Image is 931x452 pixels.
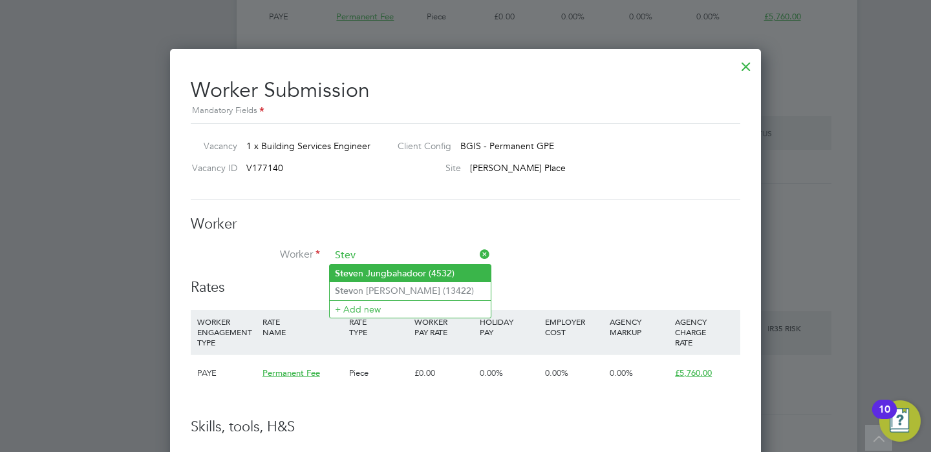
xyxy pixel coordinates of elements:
li: on [PERSON_NAME] (13422) [330,282,491,300]
li: + Add new [330,300,491,318]
label: Worker [191,248,320,262]
span: 0.00% [480,367,503,378]
div: Piece [346,354,411,392]
label: Vacancy [186,140,237,152]
span: BGIS - Permanent GPE [460,140,554,152]
h2: Worker Submission [191,67,740,118]
div: PAYE [194,354,259,392]
h3: Worker [191,215,740,234]
span: 0.00% [545,367,568,378]
h3: Skills, tools, H&S [191,418,740,437]
h3: Rates [191,278,740,297]
div: RATE TYPE [346,310,411,344]
span: Permanent Fee [262,367,320,378]
label: Vacancy ID [186,162,237,174]
div: EMPLOYER COST [542,310,607,344]
button: Open Resource Center, 10 new notifications [879,400,921,442]
span: 1 x Building Services Engineer [246,140,370,152]
div: WORKER PAY RATE [411,310,476,344]
div: RATE NAME [259,310,346,344]
b: Stev [335,268,353,279]
b: Stev [335,285,353,296]
span: [PERSON_NAME] Place [470,162,566,174]
div: 10 [879,409,890,426]
span: V177140 [246,162,283,174]
span: 0.00% [610,367,633,378]
div: £0.00 [411,354,476,392]
span: £5,760.00 [675,367,712,378]
input: Search for... [330,246,490,265]
div: AGENCY MARKUP [606,310,672,344]
div: Mandatory Fields [191,104,740,118]
div: AGENCY CHARGE RATE [672,310,737,354]
label: Client Config [387,140,451,152]
div: WORKER ENGAGEMENT TYPE [194,310,259,354]
label: Site [387,162,461,174]
li: en Jungbahadoor (4532) [330,265,491,282]
div: HOLIDAY PAY [476,310,542,344]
